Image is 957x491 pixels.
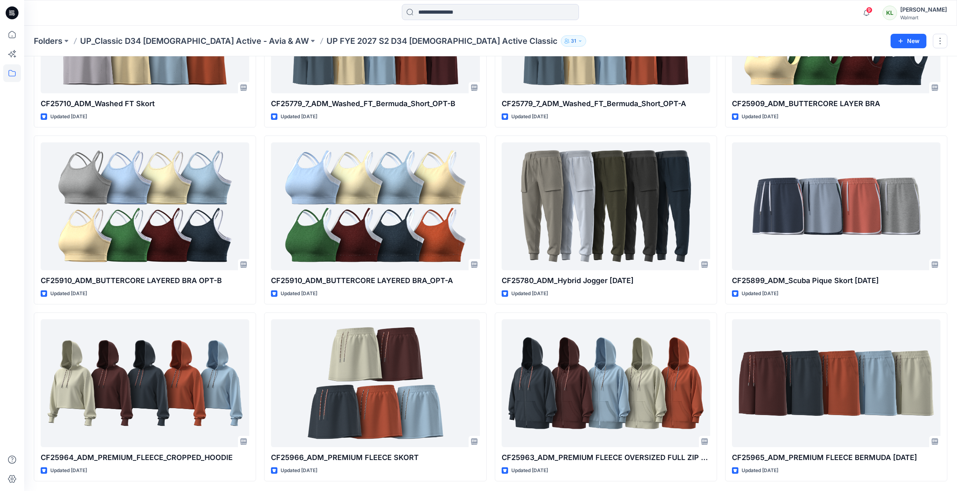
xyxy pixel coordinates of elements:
p: Updated [DATE] [281,466,317,475]
p: CF25779_7_ADM_Washed_FT_Bermuda_Short_OPT-B [271,98,480,109]
p: Updated [DATE] [50,466,87,475]
a: CF25963_ADM_PREMIUM FLEECE OVERSIZED FULL ZIP HOODIE [502,319,710,447]
a: CF25966_ADM_PREMIUM FLEECE SKORT [271,319,480,447]
p: CF25966_ADM_PREMIUM FLEECE SKORT [271,452,480,463]
p: CF25964_ADM_PREMIUM_FLEECE_CROPPED_HOODIE [41,452,249,463]
a: CF25780_ADM_Hybrid Jogger 24JUL25 [502,142,710,270]
span: 9 [866,7,872,13]
p: CF25910_ADM_BUTTERCORE LAYERED BRA_OPT-A [271,275,480,286]
a: CF25910_ADM_BUTTERCORE LAYERED BRA OPT-B [41,142,249,270]
p: UP FYE 2027 S2 D34 [DEMOGRAPHIC_DATA] Active Classic [327,35,558,47]
p: Updated [DATE] [511,290,548,298]
p: Updated [DATE] [281,113,317,121]
p: CF25899_ADM_Scuba Pique Skort [DATE] [732,275,940,286]
div: KL [883,6,897,20]
p: 31 [571,37,576,45]
a: CF25964_ADM_PREMIUM_FLEECE_CROPPED_HOODIE [41,319,249,447]
p: CF25965_ADM_PREMIUM FLEECE BERMUDA [DATE] [732,452,940,463]
p: Updated [DATE] [511,466,548,475]
button: 31 [561,35,586,47]
p: CF25963_ADM_PREMIUM FLEECE OVERSIZED FULL ZIP HOODIE [502,452,710,463]
button: New [891,34,926,48]
p: Updated [DATE] [281,290,317,298]
div: Walmart [900,14,947,21]
p: Updated [DATE] [742,113,778,121]
p: Updated [DATE] [511,113,548,121]
p: CF25779_7_ADM_Washed_FT_Bermuda_Short_OPT-A [502,98,710,109]
p: Updated [DATE] [742,466,778,475]
a: CF25899_ADM_Scuba Pique Skort 24JUL25 [732,142,940,270]
p: Updated [DATE] [50,113,87,121]
a: UP_Classic D34 [DEMOGRAPHIC_DATA] Active - Avia & AW [80,35,309,47]
div: [PERSON_NAME] [900,5,947,14]
p: Updated [DATE] [742,290,778,298]
p: CF25710_ADM_Washed FT Skort [41,98,249,109]
a: Folders [34,35,62,47]
a: CF25910_ADM_BUTTERCORE LAYERED BRA_OPT-A [271,142,480,270]
p: CF25909_ADM_BUTTERCORE LAYER BRA [732,98,940,109]
a: CF25965_ADM_PREMIUM FLEECE BERMUDA 24JUL25 [732,319,940,447]
p: Updated [DATE] [50,290,87,298]
p: CF25910_ADM_BUTTERCORE LAYERED BRA OPT-B [41,275,249,286]
p: CF25780_ADM_Hybrid Jogger [DATE] [502,275,710,286]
